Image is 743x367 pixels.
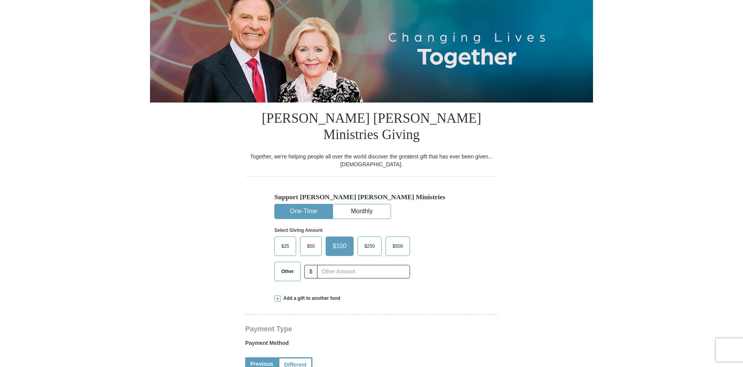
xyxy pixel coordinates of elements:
[275,204,332,219] button: One-Time
[389,240,407,252] span: $500
[245,103,498,153] h1: [PERSON_NAME] [PERSON_NAME] Ministries Giving
[361,240,379,252] span: $250
[245,326,498,332] h4: Payment Type
[304,265,317,278] span: $
[274,228,323,233] strong: Select Giving Amount
[281,295,340,302] span: Add a gift to another fund
[317,265,410,278] input: Other Amount
[277,266,298,277] span: Other
[245,153,498,168] div: Together, we're helping people all over the world discover the greatest gift that has ever been g...
[277,240,293,252] span: $25
[245,339,498,351] label: Payment Method
[333,204,391,219] button: Monthly
[329,240,351,252] span: $100
[274,193,469,201] h5: Support [PERSON_NAME] [PERSON_NAME] Ministries
[303,240,319,252] span: $50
